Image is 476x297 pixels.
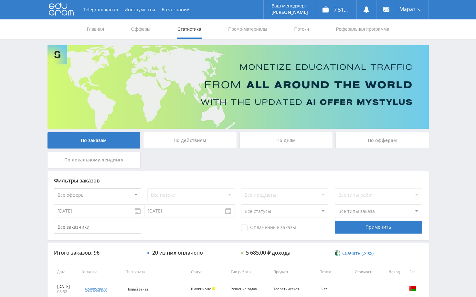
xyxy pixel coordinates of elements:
th: Тип заказа [123,265,188,279]
a: Скачать (.xlsx) [335,250,374,257]
a: Офферы [131,19,151,39]
span: Новый заказ [126,287,148,291]
div: По заказам [48,132,141,148]
div: Итого заказов: 96 [54,250,141,256]
a: Потоки [293,19,310,39]
div: IS-rz [320,287,341,291]
input: Все заказчики [54,221,141,234]
div: Фильтры заказов [54,178,422,183]
th: Доход [376,265,403,279]
div: [DATE] [57,284,76,289]
th: Потоки [316,265,344,279]
span: Оплаченные заказы [241,225,296,231]
span: Марат [399,6,416,12]
img: xlsx [335,250,340,256]
a: Статистика [177,19,202,39]
th: Предмет [270,265,316,279]
th: Стоимость [344,265,376,279]
div: По офферам [336,132,429,148]
p: Ваш менеджер: [271,3,308,8]
img: Banner [48,45,429,129]
span: В аукционе [191,286,211,291]
th: Дата [54,265,79,279]
div: Решение задач [231,287,260,291]
span: Скачать (.xlsx) [342,251,374,256]
a: Промо-материалы [227,19,268,39]
div: 20 из них оплачено [152,250,203,256]
th: Тип работы [227,265,270,279]
th: № заказа [79,265,123,279]
th: Статус [188,265,227,279]
div: По дням [240,132,333,148]
a: Главная [86,19,105,39]
div: По локальному лендингу [48,152,141,168]
div: 08:52 [57,289,76,294]
div: 5 685,00 ₽ дохода [246,250,291,256]
div: Применить [335,221,422,234]
a: Реферальная программа [335,19,390,39]
div: По действиям [143,132,237,148]
img: blr.png [409,285,417,292]
div: a24#9529878 [85,287,107,292]
div: Теоретическая механика [273,287,302,291]
th: Гео [403,265,422,279]
span: Холд [212,287,215,290]
p: [PERSON_NAME] [271,10,308,15]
